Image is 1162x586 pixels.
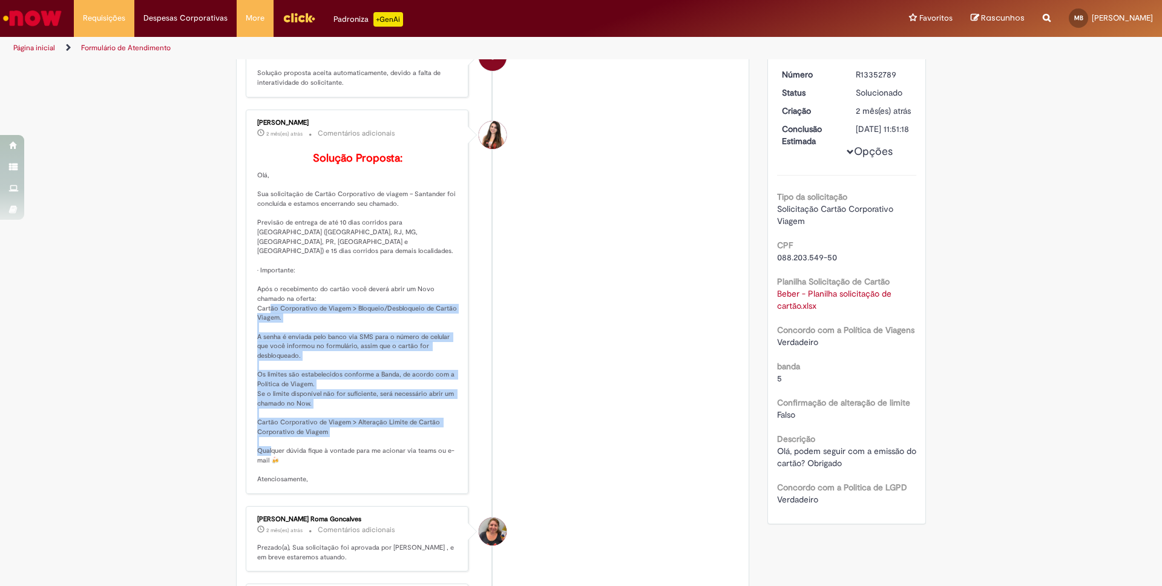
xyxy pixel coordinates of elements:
[856,87,912,99] div: Solucionado
[257,516,459,523] div: [PERSON_NAME] Roma Goncalves
[283,8,315,27] img: click_logo_yellow_360x200.png
[257,543,459,562] p: Prezado(a), Sua solicitação foi aprovada por [PERSON_NAME] , e em breve estaremos atuando.
[1,6,64,30] img: ServiceNow
[773,105,847,117] dt: Criação
[479,121,507,149] div: Thais Dos Santos
[777,203,896,226] span: Solicitação Cartão Corporativo Viagem
[266,527,303,534] time: 07/08/2025 14:51:18
[856,105,912,117] div: 04/08/2025 17:52:14
[773,68,847,81] dt: Número
[971,13,1025,24] a: Rascunhos
[318,525,395,535] small: Comentários adicionais
[83,12,125,24] span: Requisições
[9,37,766,59] ul: Trilhas de página
[777,433,815,444] b: Descrição
[777,446,919,469] span: Olá, podem seguir com a emissão do cartão? Obrigado
[777,252,837,263] span: 088.203.549-50
[777,373,782,384] span: 5
[1074,14,1083,22] span: MB
[856,105,911,116] time: 04/08/2025 17:52:14
[333,12,403,27] div: Padroniza
[246,12,264,24] span: More
[777,361,800,372] b: banda
[777,288,894,311] a: Download de Beber - Planilha solicitação de cartão.xlsx
[266,130,303,137] span: 2 mês(es) atrás
[1092,13,1153,23] span: [PERSON_NAME]
[777,324,914,335] b: Concordo com a Política de Viagens
[266,527,303,534] span: 2 mês(es) atrás
[13,43,55,53] a: Página inicial
[777,494,818,505] span: Verdadeiro
[257,153,459,484] p: Olá, Sua solicitação de Cartão Corporativo de viagem – Santander foi concluída e estamos encerran...
[981,12,1025,24] span: Rascunhos
[777,409,795,420] span: Falso
[856,68,912,81] div: R13352789
[479,518,507,545] div: Rosana Dandretta Roma Goncalves
[856,105,911,116] span: 2 mês(es) atrás
[81,43,171,53] a: Formulário de Atendimento
[777,337,818,347] span: Verdadeiro
[773,87,847,99] dt: Status
[313,151,402,165] b: Solução Proposta:
[257,119,459,127] div: [PERSON_NAME]
[777,397,910,408] b: Confirmação de alteração de limite
[777,482,907,493] b: Concordo com a Politica de LGPD
[919,12,953,24] span: Favoritos
[773,123,847,147] dt: Conclusão Estimada
[777,191,847,202] b: Tipo da solicitação
[856,123,912,135] div: [DATE] 11:51:18
[373,12,403,27] p: +GenAi
[318,128,395,139] small: Comentários adicionais
[257,68,459,87] p: Solução proposta aceita automaticamente, devido a falta de interatividade do solicitante.
[777,240,793,251] b: CPF
[143,12,228,24] span: Despesas Corporativas
[777,276,890,287] b: Planilha Solicitação de Cartão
